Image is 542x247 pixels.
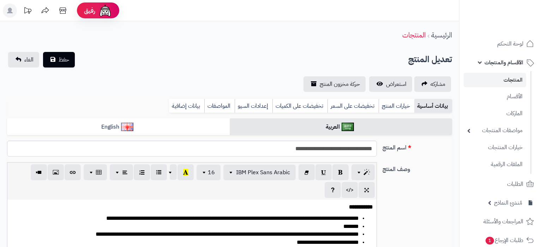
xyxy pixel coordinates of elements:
span: مشاركه [430,80,445,88]
a: تخفيضات على السعر [327,99,379,113]
span: طلبات الإرجاع [485,235,523,245]
a: الغاء [8,52,39,67]
a: العربية [230,118,452,136]
button: حفظ [43,52,75,67]
span: حركة مخزون المنتج [320,80,360,88]
img: English [121,123,133,131]
span: مُنشئ النماذج [494,198,522,208]
a: الملفات الرقمية [464,157,526,172]
label: اسم المنتج [380,141,455,152]
a: مواصفات المنتجات [464,123,526,138]
a: بيانات إضافية [169,99,204,113]
a: English [7,118,230,136]
label: وصف المنتج [380,162,455,174]
span: حفظ [59,55,69,64]
a: الماركات [464,106,526,121]
a: حركة مخزون المنتج [303,76,366,92]
a: المنتجات [402,30,426,40]
span: الأقسام والمنتجات [484,58,523,67]
span: لوحة التحكم [497,39,523,49]
span: رفيق [84,6,95,15]
img: ai-face.png [98,4,112,18]
a: الأقسام [464,89,526,104]
a: الطلبات [464,176,538,193]
a: تحديثات المنصة [19,4,36,19]
a: بيانات أساسية [414,99,452,113]
h2: تعديل المنتج [408,52,452,67]
a: خيارات المنتجات [464,140,526,155]
a: الرئيسية [431,30,452,40]
a: المواصفات [204,99,235,113]
a: إعدادات السيو [235,99,272,113]
span: 1 [486,237,494,245]
a: تخفيضات على الكميات [272,99,327,113]
span: 16 [208,168,215,177]
a: خيارات المنتج [379,99,414,113]
span: IBM Plex Sans Arabic [236,168,290,177]
a: المنتجات [464,73,526,87]
span: استعراض [386,80,406,88]
span: الغاء [24,55,34,64]
img: العربية [342,123,354,131]
a: استعراض [369,76,412,92]
button: 16 [197,165,221,180]
a: مشاركه [414,76,451,92]
a: المراجعات والأسئلة [464,213,538,230]
span: الطلبات [507,179,523,189]
button: IBM Plex Sans Arabic [223,165,296,180]
span: المراجعات والأسئلة [483,217,523,227]
a: لوحة التحكم [464,35,538,52]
